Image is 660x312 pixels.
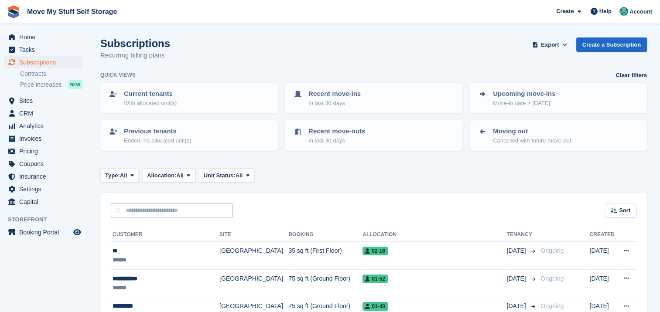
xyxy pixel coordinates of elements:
td: [DATE] [589,242,616,270]
img: stora-icon-8386f47178a22dfd0bd8f6a31ec36ba5ce8667c1dd55bd0f319d3a0aa187defe.svg [7,5,20,18]
a: Clear filters [616,71,647,80]
a: menu [4,107,82,119]
span: Create [556,7,574,16]
span: Account [629,7,652,16]
span: Subscriptions [19,56,72,68]
p: Cancelled with future move-out [493,136,571,145]
span: 01-52 [362,275,388,283]
a: menu [4,56,82,68]
span: 01-40 [362,302,388,311]
p: In last 30 days [308,99,361,108]
button: Allocation: All [142,168,195,183]
span: Ongoing [540,247,564,254]
div: NEW [68,80,82,89]
a: menu [4,196,82,208]
span: CRM [19,107,72,119]
span: Ongoing [540,302,564,309]
span: All [176,171,184,180]
p: Recent move-outs [308,126,365,136]
span: Pricing [19,145,72,157]
p: Previous tenants [124,126,192,136]
a: Recent move-outs In last 30 days [286,121,462,150]
a: menu [4,120,82,132]
span: Storefront [8,215,87,224]
span: [DATE] [506,302,527,311]
span: Sites [19,95,72,107]
p: In last 30 days [308,136,365,145]
span: Coupons [19,158,72,170]
span: Capital [19,196,72,208]
span: All [236,171,243,180]
p: Current tenants [124,89,177,99]
th: Allocation [362,228,506,242]
td: 75 sq ft (Ground Floor) [288,269,362,297]
a: menu [4,170,82,183]
a: Preview store [72,227,82,237]
a: Recent move-ins In last 30 days [286,84,462,112]
span: Allocation: [147,171,176,180]
span: Home [19,31,72,43]
span: All [120,171,127,180]
p: Moving out [493,126,571,136]
p: Move-in date > [DATE] [493,99,555,108]
a: menu [4,183,82,195]
td: 35 sq ft (First Floor) [288,242,362,270]
a: Move My Stuff Self Storage [24,4,120,19]
a: Contracts [20,70,82,78]
span: Analytics [19,120,72,132]
span: Type: [105,171,120,180]
img: Dan [619,7,628,16]
span: [DATE] [506,274,527,283]
span: Help [599,7,612,16]
th: Tenancy [506,228,537,242]
p: Upcoming move-ins [493,89,555,99]
span: Ongoing [540,275,564,282]
span: Export [541,41,559,49]
span: Settings [19,183,72,195]
button: Export [531,37,569,52]
span: Booking Portal [19,226,72,238]
button: Type: All [100,168,139,183]
h6: Quick views [100,71,136,79]
a: Moving out Cancelled with future move-out [470,121,646,150]
span: Tasks [19,44,72,56]
a: menu [4,44,82,56]
span: 02-16 [362,247,388,255]
button: Unit Status: All [199,168,254,183]
a: Current tenants With allocated unit(s) [101,84,277,112]
td: [GEOGRAPHIC_DATA] [219,242,288,270]
span: Insurance [19,170,72,183]
a: menu [4,145,82,157]
a: menu [4,158,82,170]
span: Unit Status: [204,171,236,180]
th: Created [589,228,616,242]
a: Create a Subscription [576,37,647,52]
a: Upcoming move-ins Move-in date > [DATE] [470,84,646,112]
p: Recurring billing plans [100,51,170,61]
th: Booking [288,228,362,242]
a: menu [4,95,82,107]
th: Site [219,228,288,242]
a: Price increases NEW [20,80,82,89]
h1: Subscriptions [100,37,170,49]
span: Sort [619,206,630,215]
p: With allocated unit(s) [124,99,177,108]
p: Recent move-ins [308,89,361,99]
p: Ended, no allocated unit(s) [124,136,192,145]
td: [GEOGRAPHIC_DATA] [219,269,288,297]
span: Invoices [19,132,72,145]
a: menu [4,226,82,238]
td: [DATE] [589,269,616,297]
a: Previous tenants Ended, no allocated unit(s) [101,121,277,150]
a: menu [4,31,82,43]
a: menu [4,132,82,145]
th: Customer [111,228,219,242]
span: Price increases [20,81,62,89]
span: [DATE] [506,246,527,255]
